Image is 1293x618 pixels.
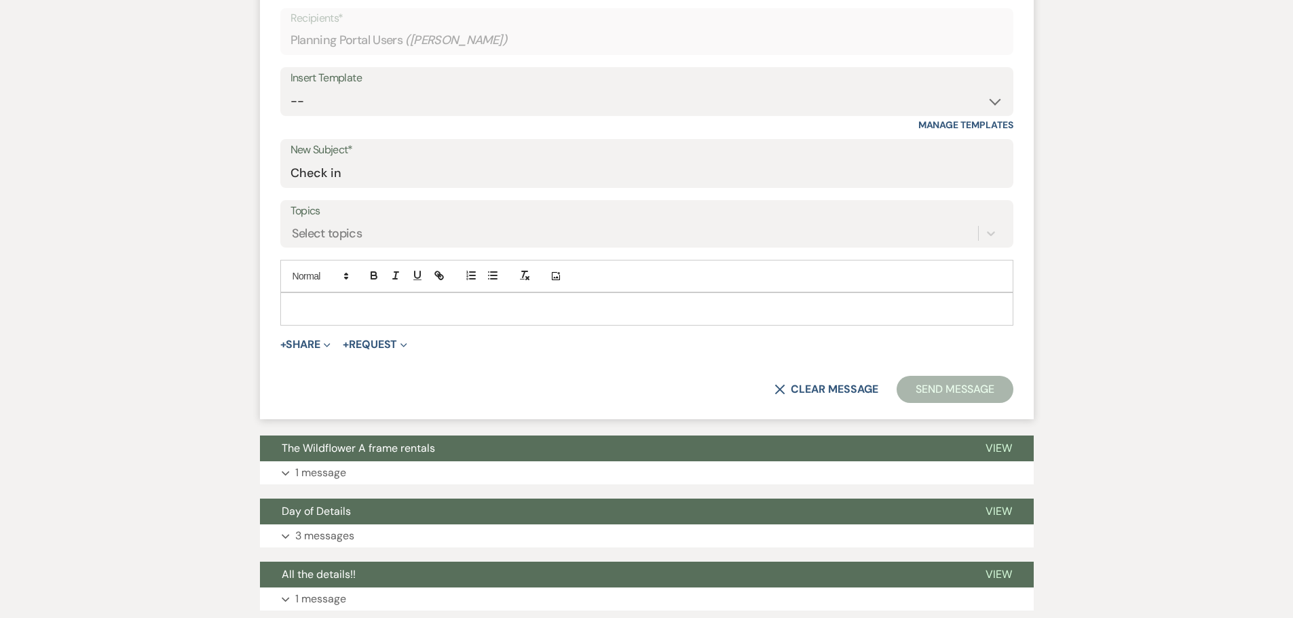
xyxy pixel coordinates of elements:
button: 1 message [260,587,1034,611]
button: View [964,436,1034,461]
button: All the details!! [260,562,964,587]
span: Day of Details [282,504,351,518]
label: New Subject* [291,140,1003,160]
span: View [986,567,1012,581]
button: Clear message [774,384,878,395]
button: 3 messages [260,524,1034,547]
button: Share [280,339,331,350]
button: Send Message [897,376,1013,403]
label: Topics [291,201,1003,221]
p: 1 message [295,590,346,608]
button: The Wildflower A frame rentals [260,436,964,461]
div: Planning Portal Users [291,27,1003,54]
button: View [964,499,1034,524]
span: All the details!! [282,567,356,581]
a: Manage Templates [918,119,1013,131]
p: 1 message [295,464,346,482]
span: The Wildflower A frame rentals [282,441,435,455]
p: Recipients* [291,9,1003,27]
button: Day of Details [260,499,964,524]
div: Insert Template [291,69,1003,88]
div: Select topics [292,225,362,243]
span: View [986,441,1012,455]
p: 3 messages [295,527,354,545]
span: + [343,339,349,350]
button: View [964,562,1034,587]
button: 1 message [260,461,1034,484]
span: + [280,339,286,350]
span: View [986,504,1012,518]
span: ( [PERSON_NAME] ) [405,31,507,50]
button: Request [343,339,407,350]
